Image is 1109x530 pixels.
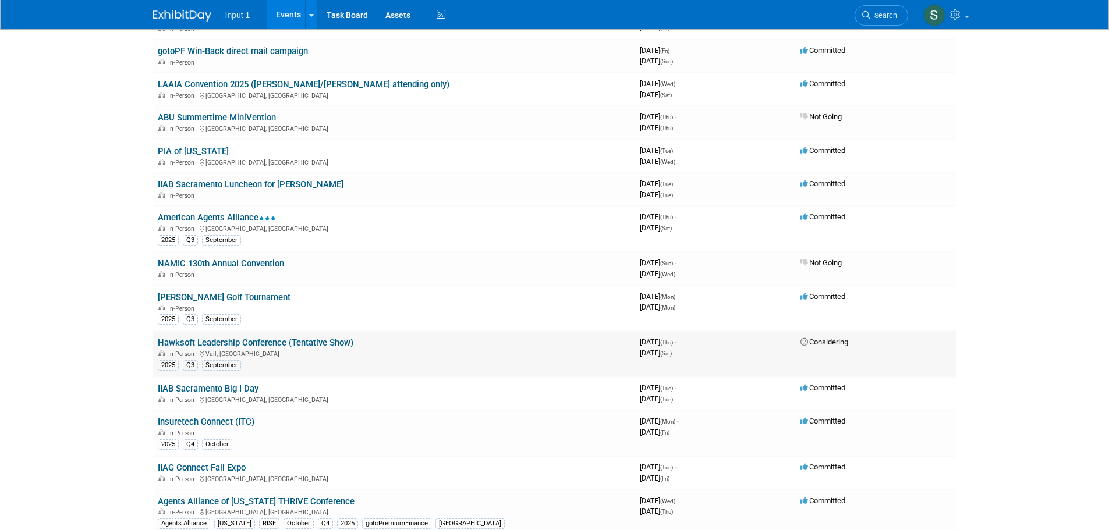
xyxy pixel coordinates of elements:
[660,294,675,300] span: (Mon)
[158,92,165,98] img: In-Person Event
[660,214,673,220] span: (Thu)
[168,508,198,516] span: In-Person
[158,314,179,325] div: 2025
[675,212,676,221] span: -
[660,225,672,232] span: (Sat)
[158,112,276,123] a: ABU Summertime MiniVention
[640,157,675,166] span: [DATE]
[660,148,673,154] span: (Tue)
[158,179,343,190] a: IIAB Sacramento Luncheon for [PERSON_NAME]
[158,159,165,165] img: In-Person Event
[158,292,290,303] a: [PERSON_NAME] Golf Tournament
[158,394,630,404] div: [GEOGRAPHIC_DATA], [GEOGRAPHIC_DATA]
[168,396,198,404] span: In-Person
[202,235,241,246] div: September
[168,305,198,312] span: In-Person
[660,385,673,392] span: (Tue)
[677,292,679,301] span: -
[677,417,679,425] span: -
[158,383,258,394] a: IIAB Sacramento Big I Day
[158,350,165,356] img: In-Person Event
[660,92,672,98] span: (Sat)
[660,271,675,278] span: (Wed)
[337,518,358,529] div: 2025
[158,429,165,435] img: In-Person Event
[660,114,673,120] span: (Thu)
[640,303,675,311] span: [DATE]
[677,496,679,505] span: -
[158,475,165,481] img: In-Person Event
[660,508,673,515] span: (Thu)
[660,498,675,504] span: (Wed)
[640,474,669,482] span: [DATE]
[640,337,676,346] span: [DATE]
[660,475,669,482] span: (Fri)
[671,46,673,55] span: -
[259,518,279,529] div: RISE
[800,112,842,121] span: Not Going
[640,212,676,221] span: [DATE]
[158,337,353,348] a: Hawksoft Leadership Conference (Tentative Show)
[202,439,232,450] div: October
[800,496,845,505] span: Committed
[158,225,165,231] img: In-Person Event
[923,4,945,26] img: Susan Stout
[640,223,672,232] span: [DATE]
[168,475,198,483] span: In-Person
[214,518,255,529] div: [US_STATE]
[640,112,676,121] span: [DATE]
[158,496,355,507] a: Agents Alliance of [US_STATE] THRIVE Conference
[675,179,676,188] span: -
[640,463,676,471] span: [DATE]
[675,463,676,471] span: -
[158,59,165,65] img: In-Person Event
[225,10,250,20] span: Input 1
[640,292,679,301] span: [DATE]
[800,463,845,471] span: Committed
[158,360,179,371] div: 2025
[800,417,845,425] span: Committed
[855,5,908,26] a: Search
[660,58,673,65] span: (Sun)
[800,337,848,346] span: Considering
[318,518,333,529] div: Q4
[153,10,211,22] img: ExhibitDay
[640,348,672,357] span: [DATE]
[640,190,673,199] span: [DATE]
[183,314,198,325] div: Q3
[660,48,669,54] span: (Fri)
[640,383,676,392] span: [DATE]
[640,46,673,55] span: [DATE]
[800,146,845,155] span: Committed
[660,260,673,266] span: (Sun)
[800,383,845,392] span: Committed
[158,507,630,516] div: [GEOGRAPHIC_DATA], [GEOGRAPHIC_DATA]
[640,507,673,515] span: [DATE]
[158,271,165,277] img: In-Person Event
[158,146,229,156] a: PIA of [US_STATE]
[675,383,676,392] span: -
[660,418,675,425] span: (Mon)
[435,518,505,529] div: [GEOGRAPHIC_DATA]
[640,428,669,436] span: [DATE]
[640,496,679,505] span: [DATE]
[158,90,630,99] div: [GEOGRAPHIC_DATA], [GEOGRAPHIC_DATA]
[158,123,630,133] div: [GEOGRAPHIC_DATA], [GEOGRAPHIC_DATA]
[158,79,449,90] a: LAAIA Convention 2025 ([PERSON_NAME]/[PERSON_NAME] attending only)
[800,292,845,301] span: Committed
[168,92,198,99] span: In-Person
[158,417,254,427] a: Insuretech Connect (ITC)
[870,11,897,20] span: Search
[640,269,675,278] span: [DATE]
[660,464,673,471] span: (Tue)
[640,394,673,403] span: [DATE]
[158,46,308,56] a: gotoPF Win-Back direct mail campaign
[800,258,842,267] span: Not Going
[660,192,673,198] span: (Tue)
[158,192,165,198] img: In-Person Event
[158,223,630,233] div: [GEOGRAPHIC_DATA], [GEOGRAPHIC_DATA]
[675,337,676,346] span: -
[158,235,179,246] div: 2025
[158,439,179,450] div: 2025
[660,304,675,311] span: (Mon)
